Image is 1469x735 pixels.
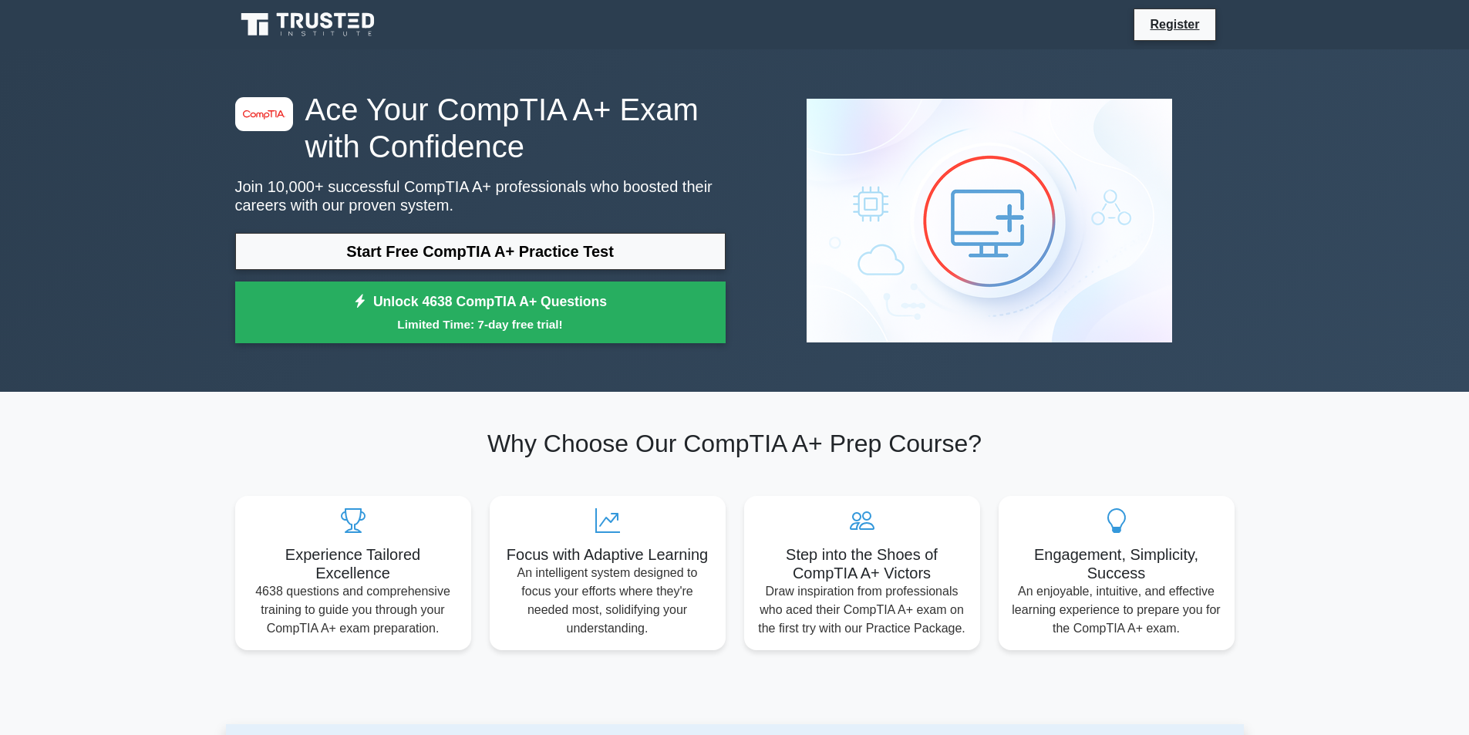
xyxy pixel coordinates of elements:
small: Limited Time: 7-day free trial! [254,315,706,333]
p: An intelligent system designed to focus your efforts where they're needed most, solidifying your ... [502,564,713,638]
p: An enjoyable, intuitive, and effective learning experience to prepare you for the CompTIA A+ exam. [1011,582,1222,638]
h5: Engagement, Simplicity, Success [1011,545,1222,582]
p: Join 10,000+ successful CompTIA A+ professionals who boosted their careers with our proven system. [235,177,726,214]
a: Start Free CompTIA A+ Practice Test [235,233,726,270]
h2: Why Choose Our CompTIA A+ Prep Course? [235,429,1235,458]
p: 4638 questions and comprehensive training to guide you through your CompTIA A+ exam preparation. [248,582,459,638]
a: Register [1140,15,1208,34]
a: Unlock 4638 CompTIA A+ QuestionsLimited Time: 7-day free trial! [235,282,726,343]
h5: Focus with Adaptive Learning [502,545,713,564]
img: CompTIA A+ Preview [794,86,1184,355]
h1: Ace Your CompTIA A+ Exam with Confidence [235,91,726,165]
h5: Experience Tailored Excellence [248,545,459,582]
p: Draw inspiration from professionals who aced their CompTIA A+ exam on the first try with our Prac... [756,582,968,638]
h5: Step into the Shoes of CompTIA A+ Victors [756,545,968,582]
